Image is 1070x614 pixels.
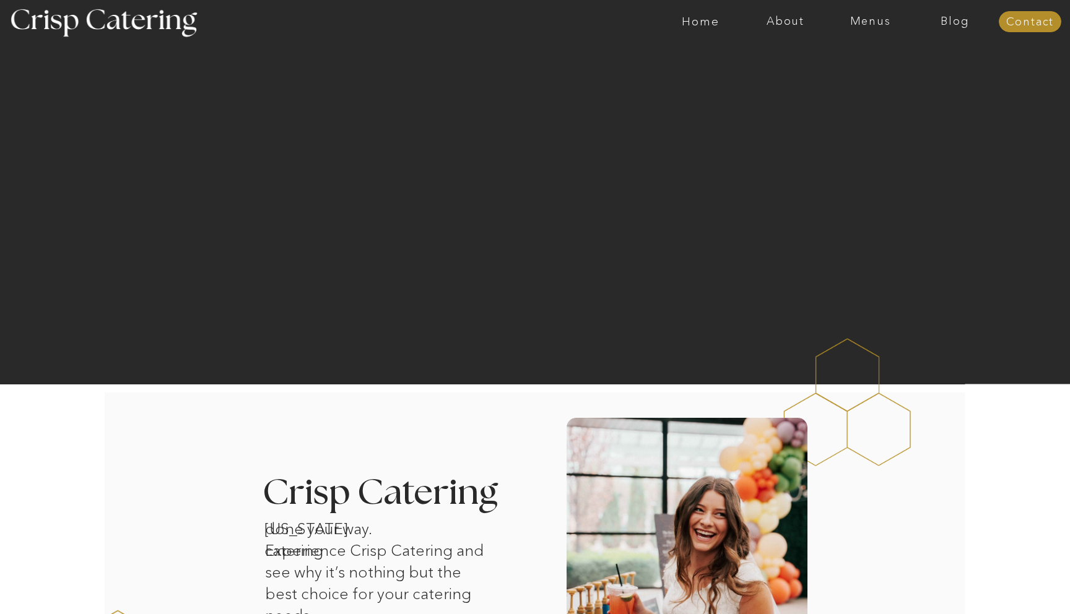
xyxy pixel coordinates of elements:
a: Contact [999,16,1061,28]
a: About [743,15,828,28]
h1: [US_STATE] catering [264,518,393,534]
p: done your way. Experience Crisp Catering and see why it’s nothing but the best choice for your ca... [265,518,491,597]
h3: Crisp Catering [263,475,529,512]
a: Blog [913,15,998,28]
a: Home [658,15,743,28]
a: Menus [828,15,913,28]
